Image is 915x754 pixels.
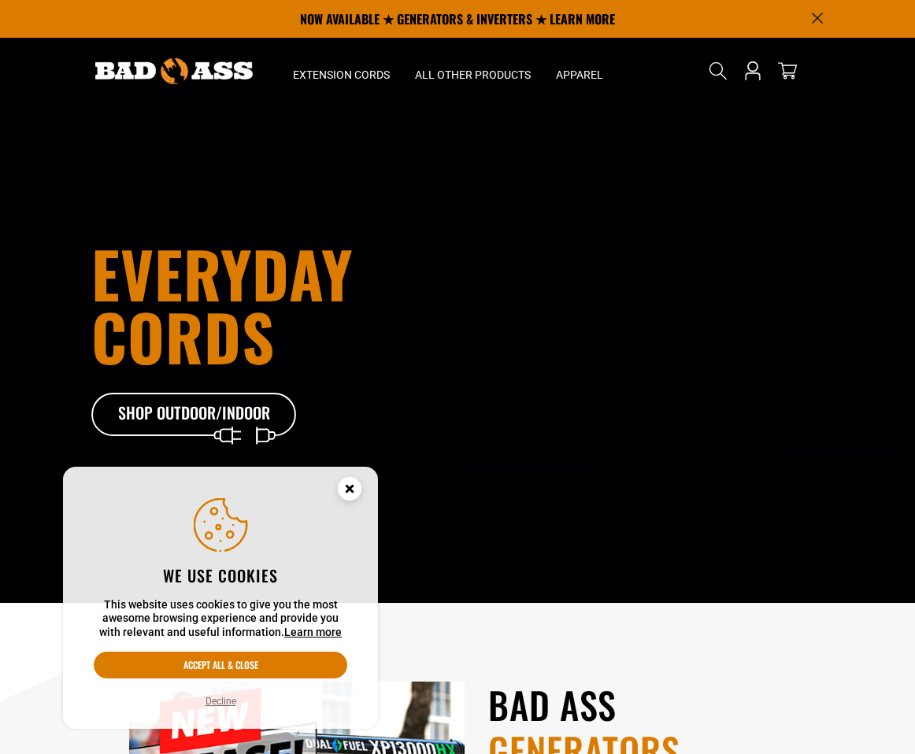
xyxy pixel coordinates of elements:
[94,565,347,586] h2: We use cookies
[293,68,390,82] span: Extension Cords
[63,467,378,730] aside: Cookie Consent
[402,38,543,104] summary: All Other Products
[280,38,402,104] summary: Extension Cords
[95,58,253,84] img: Bad Ass Extension Cords
[284,626,342,638] a: Learn more
[543,38,616,104] summary: Apparel
[94,598,347,640] p: This website uses cookies to give you the most awesome browsing experience and provide you with r...
[91,242,531,368] h1: Everyday cords
[201,693,241,709] button: Decline
[94,652,347,678] button: Accept all & close
[706,58,731,83] summary: Search
[415,68,531,82] span: All Other Products
[91,393,296,437] a: Shop Outdoor/Indoor
[556,68,603,82] span: Apparel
